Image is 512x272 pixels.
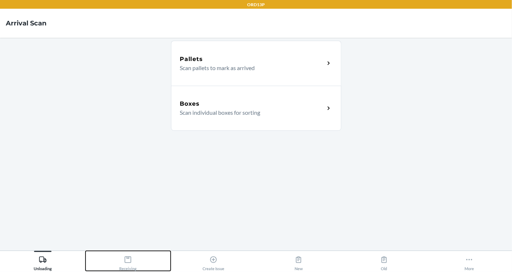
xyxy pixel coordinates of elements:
[6,19,46,28] h4: Arrival Scan
[180,100,200,108] h5: Boxes
[180,64,319,72] p: Scan pallets to mark as arrived
[180,108,319,117] p: Scan individual boxes for sorting
[341,251,427,271] button: Old
[295,253,303,271] div: New
[465,253,474,271] div: More
[203,253,224,271] div: Create Issue
[171,251,256,271] button: Create Issue
[171,86,341,131] a: BoxesScan individual boxes for sorting
[119,253,137,271] div: Receiving
[86,251,171,271] button: Receiving
[34,253,52,271] div: Unloading
[380,253,388,271] div: Old
[256,251,342,271] button: New
[180,55,203,64] h5: Pallets
[171,41,341,86] a: PalletsScan pallets to mark as arrived
[247,1,265,8] p: ORD13P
